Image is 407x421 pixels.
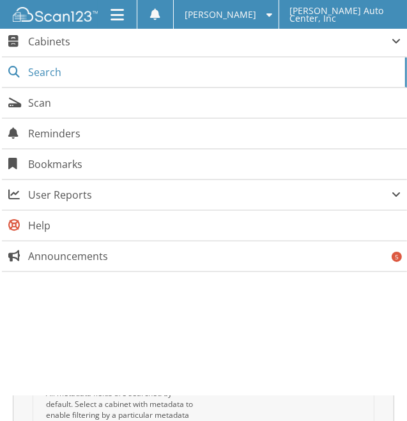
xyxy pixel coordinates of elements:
[28,157,401,171] span: Bookmarks
[28,249,401,263] span: Announcements
[28,96,401,110] span: Scan
[185,11,256,19] span: [PERSON_NAME]
[28,34,392,49] span: Cabinets
[2,57,407,88] a: Search
[28,218,401,233] span: Help
[2,149,407,180] a: Bookmarks
[289,7,396,22] span: [PERSON_NAME] Auto Center, Inc
[2,88,407,118] a: Scan
[2,119,407,149] a: Reminders
[28,126,401,141] span: Reminders
[28,65,399,79] span: Search
[2,211,407,241] a: Help
[13,7,98,22] img: scan123-logo-white.svg
[392,252,402,262] div: 5
[2,241,407,272] a: Announcements 5
[28,188,392,202] span: User Reports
